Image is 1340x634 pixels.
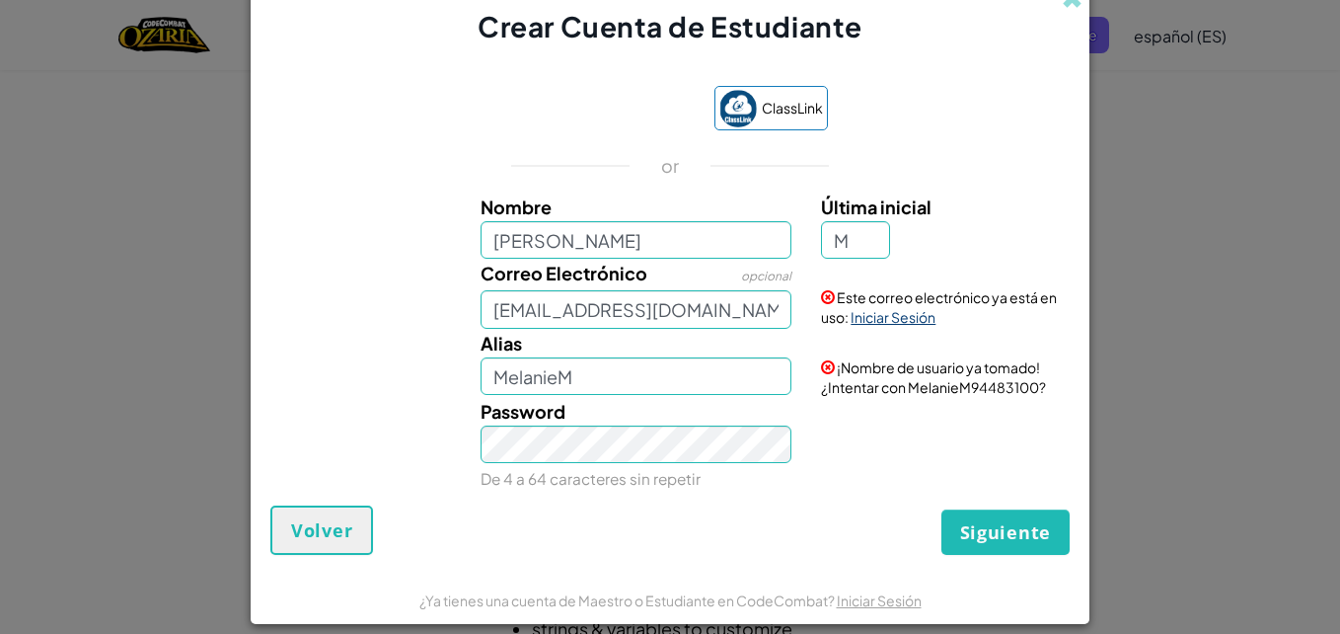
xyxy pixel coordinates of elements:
span: Siguiente [960,520,1051,544]
span: opcional [741,269,791,283]
iframe: Sign in with Google Button [503,89,705,132]
span: ¿Ya tienes una cuenta de Maestro o Estudiante en CodeCombat? [419,592,837,609]
a: Iniciar Sesión [851,308,935,326]
button: Siguiente [941,510,1070,555]
small: De 4 a 64 caracteres sin repetir [481,469,701,488]
p: or [661,154,680,178]
span: Este correo electrónico ya está en uso: [821,288,1057,326]
span: ¡Nombre de usuario ya tomado! ¿Intentar con MelanieM94483100? [821,358,1046,396]
button: Volver [270,506,373,555]
span: Última inicial [821,196,931,218]
span: Password [481,400,565,423]
span: Volver [291,518,352,542]
span: Crear Cuenta de Estudiante [478,9,862,43]
span: Alias [481,332,522,355]
span: Nombre [481,196,552,218]
a: Iniciar Sesión [837,592,922,609]
img: classlink-logo-small.png [719,90,757,127]
span: Correo Electrónico [481,262,647,284]
span: ClassLink [762,94,823,122]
